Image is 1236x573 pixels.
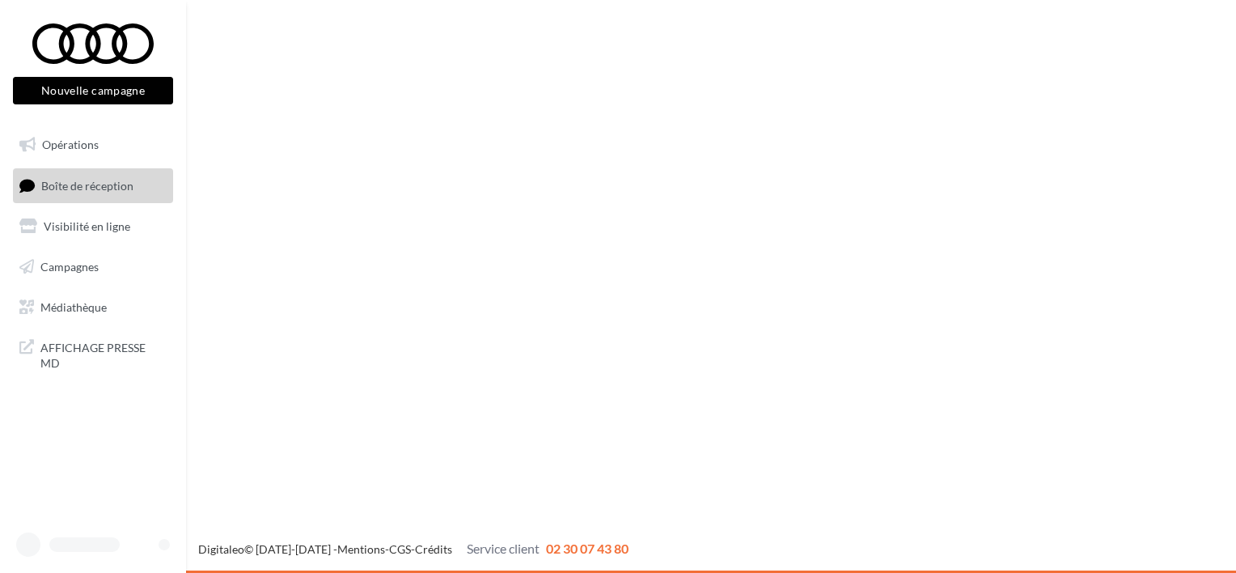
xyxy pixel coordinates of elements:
[10,210,176,244] a: Visibilité en ligne
[389,542,411,556] a: CGS
[337,542,385,556] a: Mentions
[44,219,130,233] span: Visibilité en ligne
[415,542,452,556] a: Crédits
[467,541,540,556] span: Service client
[198,542,629,556] span: © [DATE]-[DATE] - - -
[40,260,99,274] span: Campagnes
[10,168,176,203] a: Boîte de réception
[40,299,107,313] span: Médiathèque
[13,77,173,104] button: Nouvelle campagne
[40,337,167,371] span: AFFICHAGE PRESSE MD
[10,250,176,284] a: Campagnes
[10,330,176,378] a: AFFICHAGE PRESSE MD
[10,291,176,325] a: Médiathèque
[10,128,176,162] a: Opérations
[546,541,629,556] span: 02 30 07 43 80
[41,178,133,192] span: Boîte de réception
[42,138,99,151] span: Opérations
[198,542,244,556] a: Digitaleo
